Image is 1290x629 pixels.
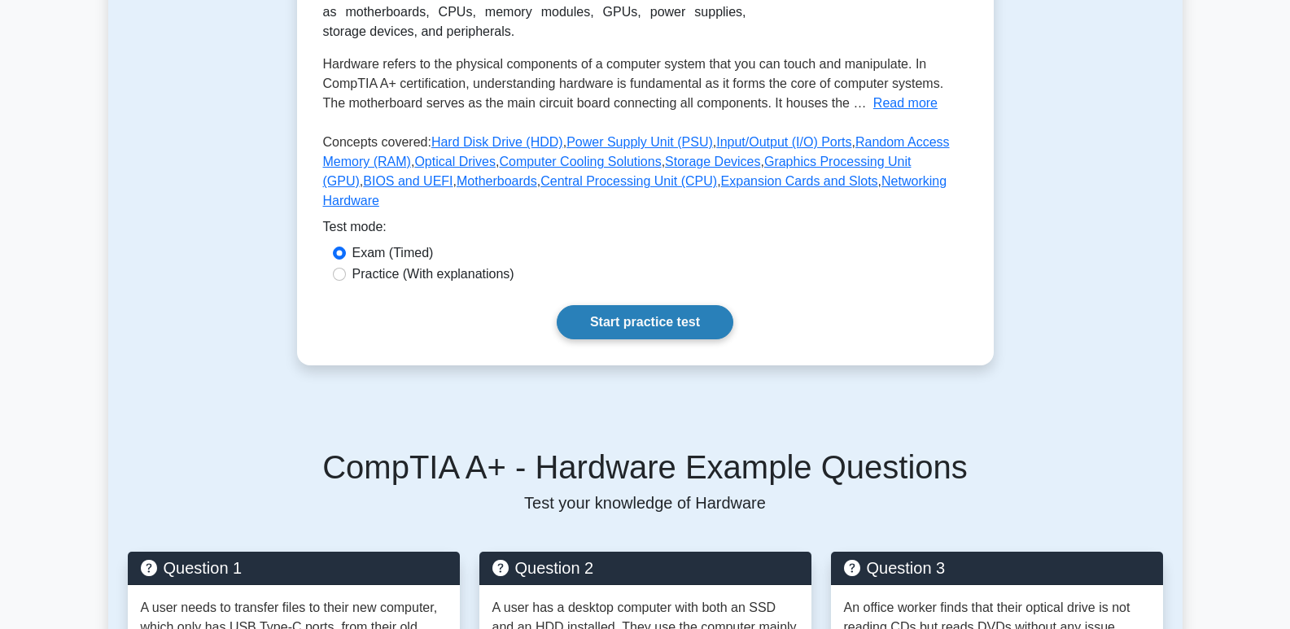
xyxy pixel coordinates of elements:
[352,264,514,284] label: Practice (With explanations)
[557,305,733,339] a: Start practice test
[721,174,878,188] a: Expansion Cards and Slots
[414,155,496,168] a: Optical Drives
[540,174,717,188] a: Central Processing Unit (CPU)
[128,448,1163,487] h5: CompTIA A+ - Hardware Example Questions
[457,174,537,188] a: Motherboards
[844,558,1150,578] h5: Question 3
[128,493,1163,513] p: Test your knowledge of Hardware
[323,57,944,110] span: Hardware refers to the physical components of a computer system that you can touch and manipulate...
[431,135,563,149] a: Hard Disk Drive (HDD)
[716,135,851,149] a: Input/Output (I/O) Ports
[323,217,968,243] div: Test mode:
[363,174,453,188] a: BIOS and UEFI
[499,155,661,168] a: Computer Cooling Solutions
[141,558,447,578] h5: Question 1
[323,133,968,217] p: Concepts covered: , , , , , , , , , , , ,
[352,243,434,263] label: Exam (Timed)
[566,135,713,149] a: Power Supply Unit (PSU)
[665,155,760,168] a: Storage Devices
[323,155,912,188] a: Graphics Processing Unit (GPU)
[873,94,938,113] button: Read more
[492,558,798,578] h5: Question 2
